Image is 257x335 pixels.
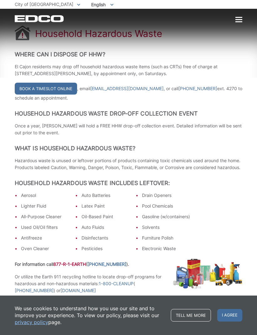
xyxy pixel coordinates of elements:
[81,224,129,231] li: Auto Fluids
[81,203,129,209] li: Latex Paint
[21,224,69,231] li: Used Oil/Oil filters
[21,213,69,220] li: All-Purpose Cleaner
[15,122,242,136] p: Once a year, [PERSON_NAME] will hold a FREE HHW drop-off collection event. Detailed information w...
[21,245,69,252] li: Oven Cleaner
[81,192,129,199] li: Auto Batteries
[81,245,129,252] li: Pesticides
[15,2,73,7] span: City of [GEOGRAPHIC_DATA]
[90,85,164,92] a: [EMAIL_ADDRESS][DOMAIN_NAME]
[15,83,77,95] a: Book a Timeslot Online
[21,203,69,209] li: Lighter Fluid
[87,261,126,268] a: [PHONE_NUMBER]
[15,319,48,326] a: privacy policy
[15,145,242,152] h2: What is Household Hazardous Waste?
[15,83,242,101] p: , email , or call ext. 4270 to schedule an appointment.
[81,234,129,241] li: Disinfectants
[21,234,69,241] li: Antifreeze
[15,180,242,187] h2: Household Hazardous Waste Includes Leftover:
[15,261,129,267] strong: For information call ( ).
[15,110,242,117] h2: Household Hazardous Waste Drop-Off Collection Event
[60,287,96,294] a: [DOMAIN_NAME]
[15,63,242,77] p: El Cajon residents may drop off household hazardous waste items (such as CRTs) free of charge at ...
[81,213,129,220] li: Oil-Based Paint
[15,157,242,171] p: Hazardous waste is unused or leftover portions of products containing toxic chemicals used around...
[15,305,165,326] p: We use cookies to understand how you use our site and to improve your experience. To view our pol...
[35,28,162,39] h1: Household Hazardous Waste
[15,15,65,22] a: EDCD logo. Return to the homepage.
[15,287,54,294] a: [PHONE_NUMBER]
[15,51,242,58] h2: Where Can I Dispose of HHW?
[21,192,69,199] li: Aerosol
[15,273,163,294] p: Or utilize the Earth 911 recycling hotline to locate drop-off programs for hazardous and non-haza...
[99,280,134,287] a: 1-800-CLEANUP
[178,85,217,92] a: [PHONE_NUMBER]
[53,261,86,267] span: 877-R-1-EARTH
